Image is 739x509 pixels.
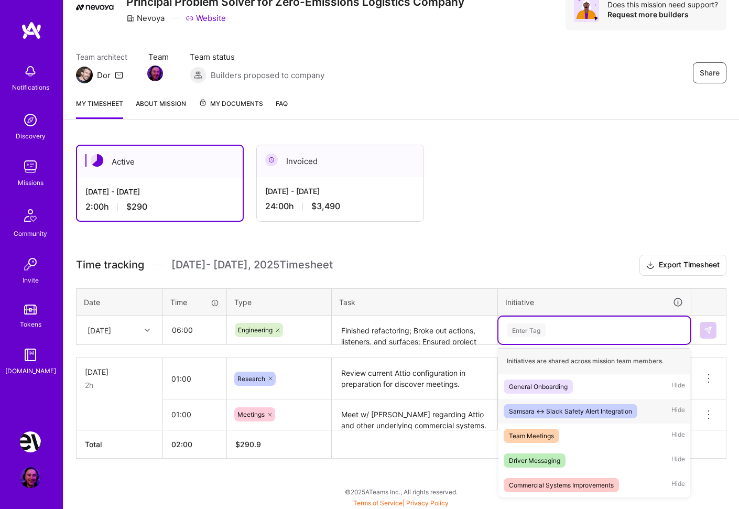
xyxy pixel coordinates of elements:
img: Invite [20,254,41,275]
span: Research [237,375,265,383]
img: Team Member Avatar [147,66,163,81]
input: HH:MM [163,365,226,393]
a: FAQ [276,98,288,119]
a: Website [186,13,226,24]
div: [DATE] - [DATE] [265,186,415,197]
i: icon CompanyGray [126,14,135,23]
div: Initiatives are shared across mission team members. [498,348,690,374]
div: [DATE] [85,366,154,377]
div: Enter Tag [507,322,546,338]
span: Team [148,51,169,62]
div: Community [14,228,47,239]
div: Tokens [20,319,41,330]
span: Hide [671,453,685,468]
span: Hide [671,429,685,443]
th: Task [332,288,498,316]
img: teamwork [20,156,41,177]
span: $3,490 [311,201,340,212]
a: User Avatar [17,467,44,488]
div: General Onboarding [509,381,568,392]
i: icon Chevron [145,328,150,333]
img: Builders proposed to company [190,67,207,83]
textarea: Review current Attio configuration in preparation for discover meetings. [333,359,496,398]
div: Initiative [505,296,683,308]
div: Nevoya [126,13,165,24]
span: $ 290.9 [235,440,261,449]
img: tokens [24,305,37,315]
a: Terms of Service [353,499,403,507]
div: [DATE] - [DATE] [85,186,234,197]
div: Team Meetings [509,430,554,441]
span: My Documents [199,98,263,110]
a: About Mission [136,98,186,119]
i: icon Mail [115,71,123,79]
div: 2h [85,380,154,391]
th: Date [77,288,163,316]
img: Invoiced [265,154,278,166]
img: Company Logo [76,4,114,10]
img: logo [21,21,42,40]
a: Privacy Policy [406,499,449,507]
th: 02:00 [163,430,227,458]
img: discovery [20,110,41,131]
div: Samsara <-> Slack Safety Alert Integration [509,406,632,417]
span: Team architect [76,51,127,62]
textarea: Meet w/ [PERSON_NAME] regarding Attio and other underlying commercial systems. [333,400,496,429]
img: Active [91,154,103,167]
th: Total [77,430,163,458]
textarea: Finished refactoring; Broke out actions, listeners, and surfaces; Ensured project incorporated ap... [333,317,496,344]
span: | [353,499,449,507]
div: Active [77,146,243,178]
span: Hide [671,404,685,418]
span: Team status [190,51,324,62]
div: Dor [97,70,111,81]
div: [DATE] [88,324,111,335]
div: Commercial Systems Improvements [509,480,614,491]
div: Missions [18,177,44,188]
div: Invoiced [257,145,423,177]
div: 24:00 h [265,201,415,212]
span: Builders proposed to company [211,70,324,81]
th: Type [227,288,332,316]
span: Hide [671,380,685,394]
input: HH:MM [163,400,226,428]
a: My Documents [199,98,263,119]
img: Nevoya: Principal Problem Solver for Zero-Emissions Logistics Company [20,431,41,452]
a: Team Member Avatar [148,64,162,82]
span: $290 [126,201,147,212]
div: Request more builders [607,9,718,19]
span: Meetings [237,410,265,418]
span: Engineering [238,326,273,334]
input: HH:MM [164,316,226,344]
button: Share [693,62,726,83]
div: Driver Messaging [509,455,560,466]
img: Team Architect [76,67,93,83]
div: Discovery [16,131,46,142]
img: User Avatar [20,467,41,488]
a: Nevoya: Principal Problem Solver for Zero-Emissions Logistics Company [17,431,44,452]
div: [DOMAIN_NAME] [5,365,56,376]
span: Time tracking [76,258,144,272]
img: Submit [704,326,712,334]
i: icon Download [646,260,655,271]
div: Notifications [12,82,49,93]
span: Hide [671,478,685,492]
div: © 2025 ATeams Inc., All rights reserved. [63,479,739,505]
div: 2:00 h [85,201,234,212]
img: guide book [20,344,41,365]
button: Export Timesheet [639,255,726,276]
img: bell [20,61,41,82]
div: Invite [23,275,39,286]
span: Share [700,68,720,78]
a: My timesheet [76,98,123,119]
div: Time [170,297,219,308]
img: Community [18,203,43,228]
span: [DATE] - [DATE] , 2025 Timesheet [171,258,333,272]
